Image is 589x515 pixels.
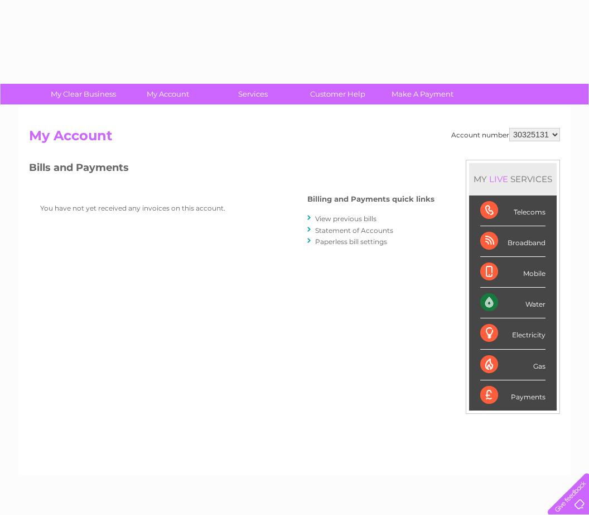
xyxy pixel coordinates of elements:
a: My Clear Business [37,84,129,104]
a: Services [207,84,299,104]
h3: Bills and Payments [29,160,434,179]
div: Electricity [480,318,545,349]
a: My Account [122,84,214,104]
div: Telecoms [480,195,545,226]
h4: Billing and Payments quick links [307,195,434,203]
div: MY SERVICES [469,163,557,195]
a: Paperless bill settings [315,237,387,246]
div: Account number [451,128,560,141]
div: Broadband [480,226,545,257]
div: Gas [480,350,545,380]
div: LIVE [487,174,510,184]
a: Statement of Accounts [315,226,393,235]
div: Water [480,288,545,318]
a: Make A Payment [376,84,469,104]
a: Customer Help [292,84,384,104]
h2: My Account [29,128,560,149]
p: You have not yet received any invoices on this account. [40,203,263,213]
div: Payments [480,380,545,411]
a: View previous bills [315,214,376,223]
div: Mobile [480,257,545,288]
